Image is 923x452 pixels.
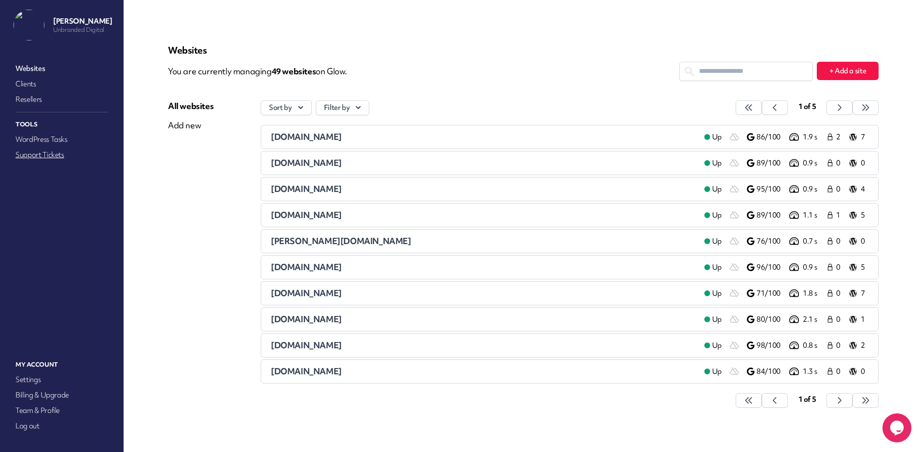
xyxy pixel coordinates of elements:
span: 1 [836,210,843,220]
a: Settings [14,373,110,386]
span: [DOMAIN_NAME] [271,366,342,377]
p: You are currently managing on Glow. [168,62,679,81]
a: Resellers [14,93,110,106]
span: 0 [836,288,843,299]
a: Up [697,157,729,169]
a: 7 [849,288,868,299]
span: [DOMAIN_NAME] [271,314,342,325]
span: 2 [836,132,843,142]
p: 0 [861,367,868,377]
span: Up [712,158,722,168]
a: Up [697,235,729,247]
a: 0 [826,288,845,299]
a: Up [697,183,729,195]
span: 0 [836,341,843,351]
button: + Add a site [817,62,879,80]
p: 89/100 [756,158,787,168]
a: Up [697,340,729,351]
p: 0 [861,236,868,247]
span: [DOMAIN_NAME] [271,209,342,220]
a: Clients [14,77,110,91]
a: 0 [826,235,845,247]
p: 1.9 s [803,132,826,142]
p: 0.9 s [803,158,826,168]
a: Team & Profile [14,404,110,417]
span: [DOMAIN_NAME] [271,288,342,299]
p: 98/100 [756,341,787,351]
p: 1.8 s [803,288,826,299]
p: 1.3 s [803,367,826,377]
a: 0 [826,366,845,377]
p: 0.9 s [803,262,826,273]
span: Up [712,341,722,351]
p: 0.7 s [803,236,826,247]
a: Up [697,261,729,273]
span: 0 [836,315,843,325]
a: 0 [826,314,845,325]
span: [DOMAIN_NAME] [271,131,342,142]
span: 0 [836,184,843,194]
span: s [312,66,316,77]
span: 49 website [272,66,316,77]
div: All websites [168,100,213,112]
a: 0 [849,235,868,247]
p: 7 [861,288,868,299]
a: Up [697,288,729,299]
a: Billing & Upgrade [14,388,110,402]
a: 0 [826,157,845,169]
iframe: chat widget [882,413,913,442]
a: 84/100 1.3 s [747,366,826,377]
a: 0 [849,366,868,377]
span: 0 [836,236,843,247]
a: [PERSON_NAME][DOMAIN_NAME] [271,235,697,247]
a: 0 [826,340,845,351]
div: Add new [168,120,213,131]
a: WordPress Tasks [14,133,110,146]
a: 89/100 0.9 s [747,157,826,169]
span: 1 of 5 [798,395,816,404]
p: Websites [168,44,879,56]
a: 98/100 0.8 s [747,340,826,351]
a: 80/100 2.1 s [747,314,826,325]
p: 5 [861,210,868,220]
a: Support Tickets [14,148,110,162]
a: 5 [849,209,868,221]
a: [DOMAIN_NAME] [271,183,697,195]
span: Up [712,132,722,142]
span: Up [712,236,722,247]
p: 7 [861,132,868,142]
p: 1.1 s [803,210,826,220]
a: 89/100 1.1 s [747,209,826,221]
a: 86/100 1.9 s [747,131,826,143]
a: 1 [826,209,845,221]
span: [DOMAIN_NAME] [271,157,342,168]
p: 71/100 [756,288,787,299]
a: 1 [849,314,868,325]
a: Up [697,209,729,221]
a: 71/100 1.8 s [747,288,826,299]
p: 0.9 s [803,184,826,194]
p: Tools [14,118,110,131]
a: 76/100 0.7 s [747,235,826,247]
a: Up [697,314,729,325]
a: Websites [14,62,110,75]
a: [DOMAIN_NAME] [271,340,697,351]
p: 4 [861,184,868,194]
a: Up [697,366,729,377]
span: Up [712,262,722,273]
p: My Account [14,358,110,371]
p: [PERSON_NAME] [53,16,112,26]
span: [DOMAIN_NAME] [271,261,342,273]
p: 1 [861,315,868,325]
span: [PERSON_NAME][DOMAIN_NAME] [271,235,411,247]
a: 5 [849,261,868,273]
p: 84/100 [756,367,787,377]
a: [DOMAIN_NAME] [271,209,697,221]
button: Filter by [316,100,370,115]
p: 86/100 [756,132,787,142]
